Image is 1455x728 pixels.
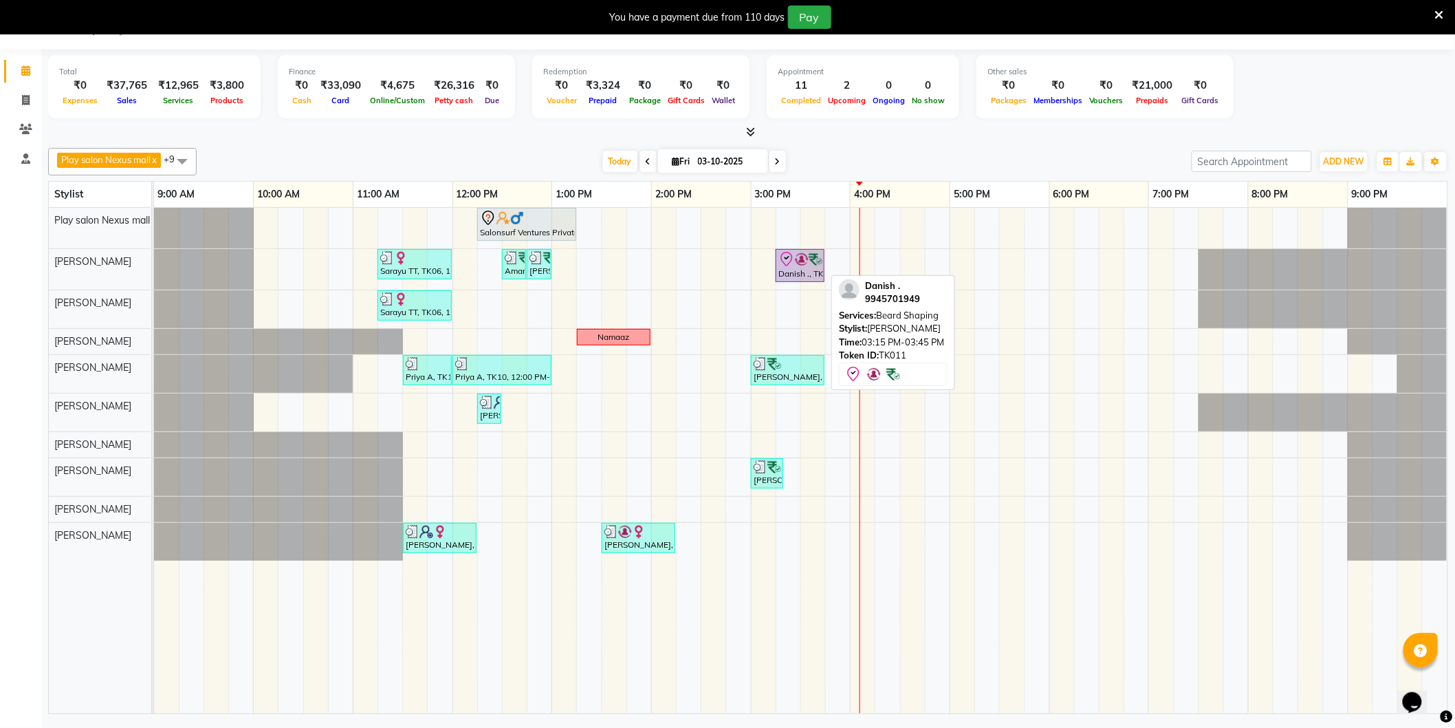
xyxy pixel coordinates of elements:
[59,96,101,105] span: Expenses
[603,151,637,172] span: Today
[329,96,353,105] span: Card
[788,6,831,29] button: Pay
[404,525,475,551] div: [PERSON_NAME], TK04, 11:30 AM-12:15 PM, Hair Cut-Girl senior stylist
[432,96,477,105] span: Petty cash
[353,184,403,204] a: 11:00 AM
[479,396,500,422] div: [PERSON_NAME], TK07, 12:15 PM-12:30 PM, Threading-Upper Lip
[603,525,674,551] div: [PERSON_NAME], TK08, 01:30 PM-02:15 PM, Blowdry + Shampoo + Conditioner[L'OREAL] Medium
[54,361,131,374] span: [PERSON_NAME]
[669,156,694,167] span: Fri
[869,78,908,94] div: 0
[543,78,580,94] div: ₹0
[54,529,131,542] span: [PERSON_NAME]
[1249,184,1292,204] a: 8:00 PM
[839,310,876,321] span: Services:
[1086,96,1127,105] span: Vouchers
[480,78,504,94] div: ₹0
[1030,78,1086,94] div: ₹0
[289,66,504,78] div: Finance
[664,78,708,94] div: ₹0
[824,78,869,94] div: 2
[1179,96,1223,105] span: Gift Cards
[543,96,580,105] span: Voucher
[101,78,153,94] div: ₹37,765
[289,96,315,105] span: Cash
[160,96,197,105] span: Services
[987,66,1223,78] div: Other sales
[315,78,367,94] div: ₹33,090
[778,66,948,78] div: Appointment
[1324,156,1364,167] span: ADD NEW
[839,322,948,336] div: [PERSON_NAME]
[379,292,450,319] div: Sarayu TT, TK06, 11:15 AM-12:00 PM, Blowdry + Shampoo + Conditioner[L'OREAL] Medium
[610,10,785,25] div: You have a payment due from 110 days
[367,78,428,94] div: ₹4,675
[153,78,204,94] div: ₹12,965
[207,96,247,105] span: Products
[865,292,920,306] div: 9945701949
[379,251,450,277] div: Sarayu TT, TK06, 11:15 AM-12:00 PM, Hair Cut [DEMOGRAPHIC_DATA] (Senior Stylist)
[839,323,867,334] span: Stylist:
[1133,96,1172,105] span: Prepaids
[479,210,575,239] div: Salonsurf Ventures Private Limited, TK05, 12:15 PM-01:15 PM, INOA Root Touch-up Short
[54,188,83,200] span: Stylist
[59,78,101,94] div: ₹0
[1179,78,1223,94] div: ₹0
[824,96,869,105] span: Upcoming
[1320,152,1368,171] button: ADD NEW
[586,96,621,105] span: Prepaid
[254,184,303,204] a: 10:00 AM
[543,66,739,78] div: Redemption
[876,310,939,321] span: Beard Shaping
[151,154,157,165] a: x
[1397,673,1441,714] iframe: chat widget
[908,78,948,94] div: 0
[113,96,140,105] span: Sales
[1050,184,1093,204] a: 6:00 PM
[708,96,739,105] span: Wallet
[54,255,131,268] span: [PERSON_NAME]
[552,184,595,204] a: 1:00 PM
[367,96,428,105] span: Online/Custom
[289,78,315,94] div: ₹0
[154,184,198,204] a: 9:00 AM
[987,96,1030,105] span: Packages
[1149,184,1192,204] a: 7:00 PM
[777,251,823,280] div: Danish ., TK11, 03:15 PM-03:45 PM, [PERSON_NAME] Shaping
[752,357,823,383] div: [PERSON_NAME], TK09, 03:00 PM-03:45 PM, FUSIO-DOSE PLUS RITUAL- 30 MIN
[1086,78,1127,94] div: ₹0
[1192,151,1312,172] input: Search Appointment
[428,78,480,94] div: ₹26,316
[839,350,879,361] span: Token ID:
[503,251,525,277] div: Aman A, TK02, 12:30 PM-12:45 PM, Hair Cut Men (Senior stylist)
[404,357,450,383] div: Priya A, TK10, 11:30 AM-12:00 PM, FUSIO-DOSE PLUS RITUAL- 30 MIN
[204,78,250,94] div: ₹3,800
[752,184,795,204] a: 3:00 PM
[694,151,763,172] input: 2025-10-03
[851,184,894,204] a: 4:00 PM
[664,96,708,105] span: Gift Cards
[598,331,630,343] div: Namaaz
[626,78,664,94] div: ₹0
[54,297,131,309] span: [PERSON_NAME]
[778,78,824,94] div: 11
[778,96,824,105] span: Completed
[454,357,550,383] div: Priya A, TK10, 12:00 PM-01:00 PM, Hair Cut [DEMOGRAPHIC_DATA] (Senior Stylist)
[481,96,503,105] span: Due
[752,460,782,486] div: [PERSON_NAME], TK09, 03:00 PM-03:20 PM, Threading EB,UL
[1127,78,1179,94] div: ₹21,000
[652,184,695,204] a: 2:00 PM
[54,464,131,477] span: [PERSON_NAME]
[54,438,131,451] span: [PERSON_NAME]
[54,214,150,226] span: Play salon Nexus mall
[54,335,131,347] span: [PERSON_NAME]
[708,78,739,94] div: ₹0
[865,280,900,291] span: Danish .
[839,336,948,350] div: 03:15 PM-03:45 PM
[839,349,948,363] div: TK011
[164,153,185,164] span: +9
[528,251,550,277] div: [PERSON_NAME] A, TK02, 12:45 PM-01:00 PM, [PERSON_NAME] Shaping
[59,66,250,78] div: Total
[987,78,1030,94] div: ₹0
[626,96,664,105] span: Package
